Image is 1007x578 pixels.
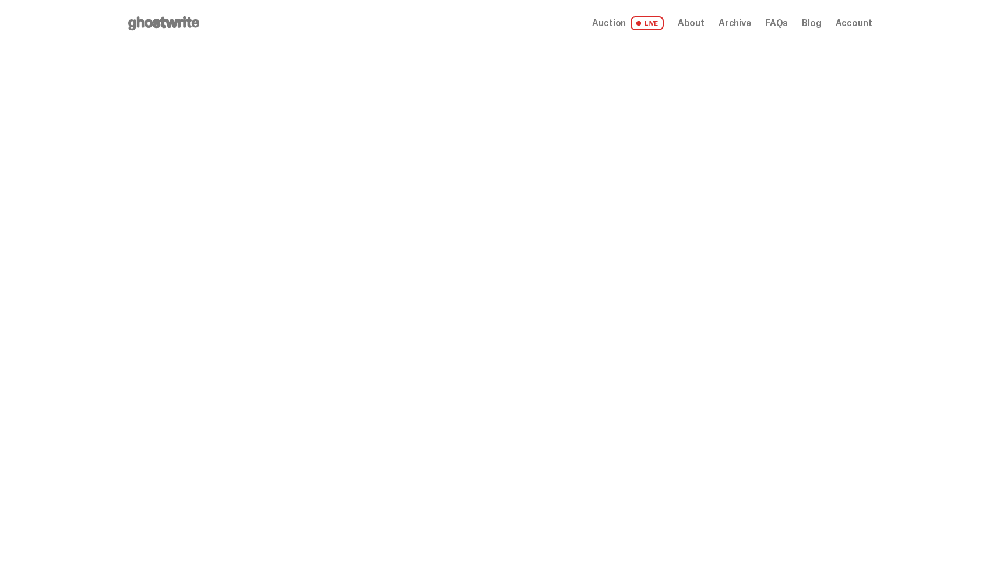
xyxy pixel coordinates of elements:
a: FAQs [765,19,788,28]
a: Account [836,19,872,28]
span: LIVE [631,16,664,30]
a: Blog [802,19,821,28]
a: About [678,19,705,28]
a: Auction LIVE [592,16,663,30]
a: Archive [719,19,751,28]
span: Auction [592,19,626,28]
